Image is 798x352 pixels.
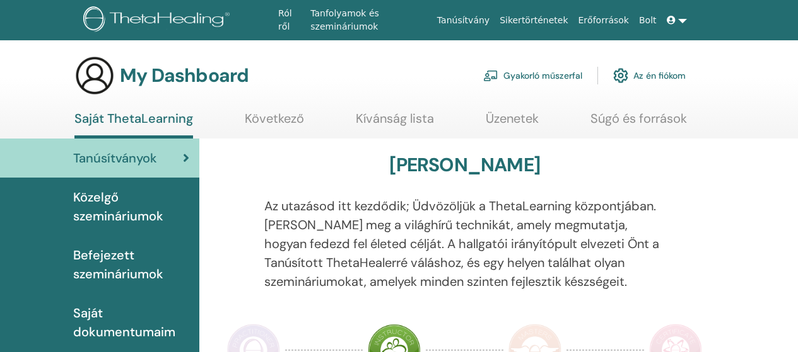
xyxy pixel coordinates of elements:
[573,9,634,32] a: Erőforrások
[483,62,582,89] a: Gyakorló műszerfal
[245,111,304,135] a: Következő
[120,64,249,87] h3: My Dashboard
[73,304,189,341] span: Saját dokumentumaim
[73,188,189,225] span: Közelgő szemináriumok
[613,65,628,86] img: cog.svg
[74,111,193,139] a: Saját ThetaLearning
[74,55,115,96] img: generic-user-icon.jpg
[305,2,432,38] a: Tanfolyamok és szemináriumok
[389,154,540,176] h3: [PERSON_NAME]
[73,149,157,167] span: Tanúsítványok
[356,111,434,135] a: Kívánság lista
[590,111,687,135] a: Súgó és források
[273,2,305,38] a: Ról ről
[634,9,662,32] a: Bolt
[432,9,495,32] a: Tanúsítvány
[83,6,234,35] img: logo.png
[495,9,573,32] a: Sikertörténetek
[264,196,666,291] p: Az utazásod itt kezdődik; Üdvözöljük a ThetaLearning központjában. [PERSON_NAME] meg a világhírű ...
[486,111,539,135] a: Üzenetek
[613,62,686,89] a: Az én fiókom
[483,70,498,81] img: chalkboard-teacher.svg
[73,246,189,283] span: Befejezett szemináriumok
